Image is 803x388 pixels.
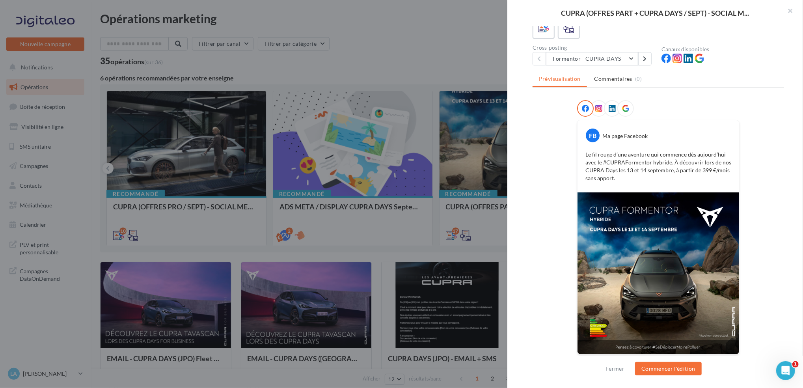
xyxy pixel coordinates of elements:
[546,52,638,65] button: Formentor - CUPRA DAYS
[661,47,784,52] div: Canaux disponibles
[776,361,795,380] iframe: Intercom live chat
[561,9,749,17] span: CUPRA (OFFRES PART + CUPRA DAYS / SEPT) - SOCIAL M...
[635,362,702,375] button: Commencer l'édition
[602,364,628,373] button: Fermer
[792,361,799,367] span: 1
[594,75,632,83] span: Commentaires
[602,132,648,140] div: Ma page Facebook
[533,45,655,50] div: Cross-posting
[585,151,731,182] p: Le fil rouge d’une aventure qui commence dès aujourd’hui avec le #CUPRAFormentor hybride. À décou...
[635,76,642,82] span: (0)
[586,129,600,142] div: FB
[577,354,740,365] div: La prévisualisation est non-contractuelle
